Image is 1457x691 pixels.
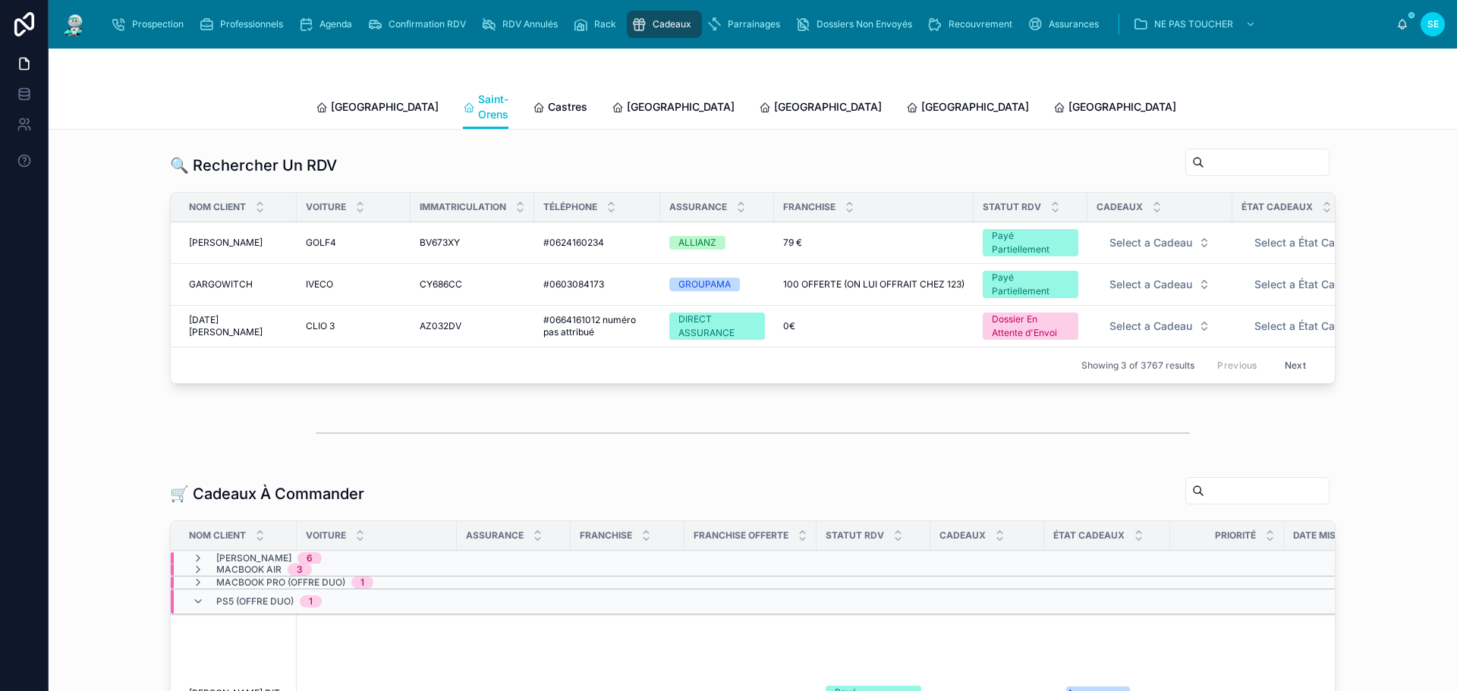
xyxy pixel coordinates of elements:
[189,314,288,338] a: [DATE][PERSON_NAME]
[216,595,294,608] span: PS5 (OFFRE DUO)
[466,529,524,542] span: Assurance
[189,529,246,542] span: Nom Client
[1215,529,1256,542] span: Priorité
[543,237,651,249] a: #0624160234
[61,12,88,36] img: App logo
[1154,18,1233,30] span: NE PAS TOUCHER
[548,99,587,115] span: Castres
[331,99,439,115] span: [GEOGRAPHIC_DATA]
[477,11,568,38] a: RDV Annulés
[783,278,965,291] a: 100 OFFERTE (ON LUI OFFRAIT CHEZ 123)
[1254,277,1366,292] span: Select a État Cadeaux
[627,11,702,38] a: Cadeaux
[1097,313,1223,340] button: Select Button
[992,229,1069,256] div: Payé Partiellement
[533,93,587,124] a: Castres
[389,18,466,30] span: Confirmation RDV
[543,201,597,213] span: Téléphone
[189,278,253,291] span: GARGOWITCH
[1097,229,1223,256] button: Select Button
[306,320,401,332] a: CLIO 3
[363,11,477,38] a: Confirmation RDV
[1241,270,1397,299] a: Select Button
[1242,229,1396,256] button: Select Button
[189,278,288,291] a: GARGOWITCH
[189,201,246,213] span: Nom Client
[216,552,291,564] span: [PERSON_NAME]
[1109,277,1192,292] span: Select a Cadeau
[669,313,765,340] a: DIRECT ASSURANCE
[216,564,282,576] span: MacBook Air
[420,320,461,332] span: AZ032DV
[309,595,313,608] div: 1
[502,18,558,30] span: RDV Annulés
[669,201,727,213] span: Assurance
[463,86,508,130] a: Saint-Orens
[774,99,882,115] span: [GEOGRAPHIC_DATA]
[306,237,336,249] span: GOLF4
[1049,18,1099,30] span: Assurances
[1254,319,1366,334] span: Select a État Cadeaux
[1241,228,1397,257] a: Select Button
[783,237,965,249] a: 79 €
[580,529,632,542] span: Franchise
[678,278,731,291] div: GROUPAMA
[669,236,765,250] a: ALLIANZ
[1241,312,1397,341] a: Select Button
[216,576,345,589] span: MacBook Pro (OFFRE DUO)
[294,11,363,38] a: Agenda
[420,278,525,291] a: CY686CC
[594,18,616,30] span: Rack
[783,320,965,332] a: 0€
[306,201,346,213] span: Voiture
[627,99,735,115] span: [GEOGRAPHIC_DATA]
[694,529,788,542] span: Franchise Offerte
[420,237,525,249] a: BV673XY
[1097,201,1143,213] span: Cadeaux
[132,18,184,30] span: Prospection
[306,529,346,542] span: Voiture
[220,18,283,30] span: Professionnels
[759,93,882,124] a: [GEOGRAPHIC_DATA]
[1023,11,1109,38] a: Assurances
[319,18,352,30] span: Agenda
[420,237,460,249] span: BV673XY
[783,201,835,213] span: Franchise
[106,11,194,38] a: Prospection
[983,313,1078,340] a: Dossier En Attente d'Envoi
[1293,529,1415,542] span: Date Mise A Commander
[678,313,756,340] div: DIRECT ASSURANCE
[612,93,735,124] a: [GEOGRAPHIC_DATA]
[1097,228,1223,257] a: Select Button
[983,271,1078,298] a: Payé Partiellement
[983,229,1078,256] a: Payé Partiellement
[1109,319,1192,334] span: Select a Cadeau
[1053,93,1176,124] a: [GEOGRAPHIC_DATA]
[826,529,884,542] span: Statut RDV
[170,483,364,504] h1: 🛒 Cadeaux À Commander
[1242,313,1396,340] button: Select Button
[189,237,263,249] span: [PERSON_NAME]
[992,313,1069,340] div: Dossier En Attente d'Envoi
[306,237,401,249] a: GOLF4
[478,92,508,122] span: Saint-Orens
[568,11,627,38] a: Rack
[1427,18,1439,30] span: SE
[906,93,1029,124] a: [GEOGRAPHIC_DATA]
[306,278,333,291] span: IVECO
[1097,271,1223,298] button: Select Button
[702,11,791,38] a: Parrainages
[939,529,986,542] span: Cadeaux
[420,201,506,213] span: Immatriculation
[783,320,795,332] span: 0€
[791,11,923,38] a: Dossiers Non Envoyés
[100,8,1396,41] div: scrollable content
[170,155,337,176] h1: 🔍 Rechercher Un RDV
[678,236,716,250] div: ALLIANZ
[297,564,303,576] div: 3
[543,314,651,338] span: #0664161012 numéro pas attribué
[543,237,604,249] span: #0624160234
[1097,312,1223,341] a: Select Button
